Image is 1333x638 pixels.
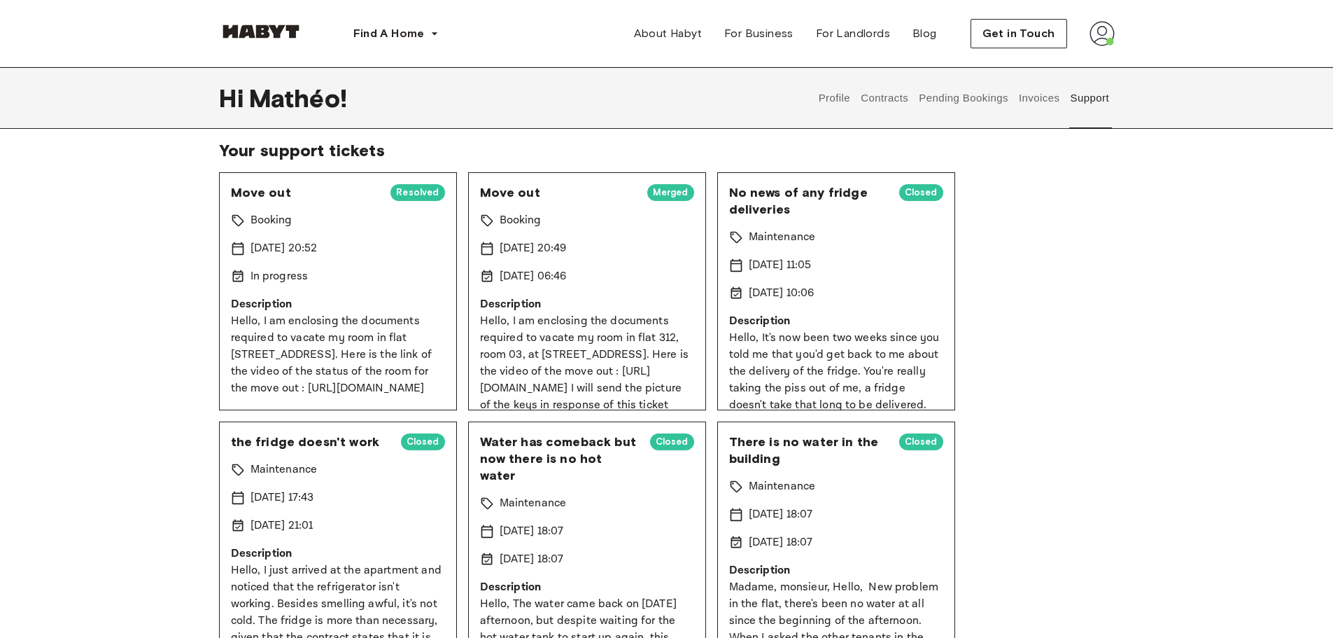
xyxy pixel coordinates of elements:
[500,268,567,285] p: [DATE] 06:46
[401,435,445,449] span: Closed
[899,435,943,449] span: Closed
[251,268,309,285] p: In progress
[249,83,347,113] span: Mathéo !
[231,296,445,313] p: Description
[634,25,702,42] span: About Habyt
[982,25,1055,42] span: Get in Touch
[480,184,636,201] span: Move out
[859,67,910,129] button: Contracts
[500,551,564,568] p: [DATE] 18:07
[231,184,380,201] span: Move out
[899,186,943,200] span: Closed
[917,67,1010,129] button: Pending Bookings
[749,478,816,495] p: Maintenance
[480,296,694,313] p: Description
[219,25,303,39] img: Habyt
[1017,67,1061,129] button: Invoices
[251,212,292,229] p: Booking
[749,506,813,523] p: [DATE] 18:07
[480,313,694,431] p: Hello, I am enclosing the documents required to vacate my room in flat 312, room 03, at [STREET_A...
[231,313,445,397] p: Hello, I am enclosing the documents required to vacate my room in flat [STREET_ADDRESS]. Here is ...
[647,186,694,200] span: Merged
[251,240,318,257] p: [DATE] 20:52
[749,534,813,551] p: [DATE] 18:07
[251,462,318,478] p: Maintenance
[251,490,314,506] p: [DATE] 17:43
[971,19,1067,48] button: Get in Touch
[749,257,812,274] p: [DATE] 11:05
[805,20,901,48] a: For Landlords
[219,83,249,113] span: Hi
[480,579,694,596] p: Description
[901,20,948,48] a: Blog
[813,67,1114,129] div: user profile tabs
[729,562,943,579] p: Description
[480,434,639,484] span: Water has comeback but now there is no hot water
[219,140,1115,161] span: Your support tickets
[353,25,425,42] span: Find A Home
[500,495,567,512] p: Maintenance
[912,25,937,42] span: Blog
[650,435,694,449] span: Closed
[749,229,816,246] p: Maintenance
[729,330,943,599] p: Hello, It's now been two weeks since you told me that you'd get back to me about the delivery of ...
[623,20,713,48] a: About Habyt
[729,434,888,467] span: There is no water in the building
[729,313,943,330] p: Description
[1068,67,1111,129] button: Support
[1089,21,1115,46] img: avatar
[251,518,313,534] p: [DATE] 21:01
[729,184,888,218] span: No news of any fridge deliveries
[231,546,445,562] p: Description
[342,20,450,48] button: Find A Home
[390,186,444,200] span: Resolved
[500,212,542,229] p: Booking
[713,20,805,48] a: For Business
[749,285,814,302] p: [DATE] 10:06
[817,67,852,129] button: Profile
[724,25,794,42] span: For Business
[816,25,890,42] span: For Landlords
[231,434,390,450] span: the fridge doesn't work
[500,523,564,540] p: [DATE] 18:07
[500,240,567,257] p: [DATE] 20:49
